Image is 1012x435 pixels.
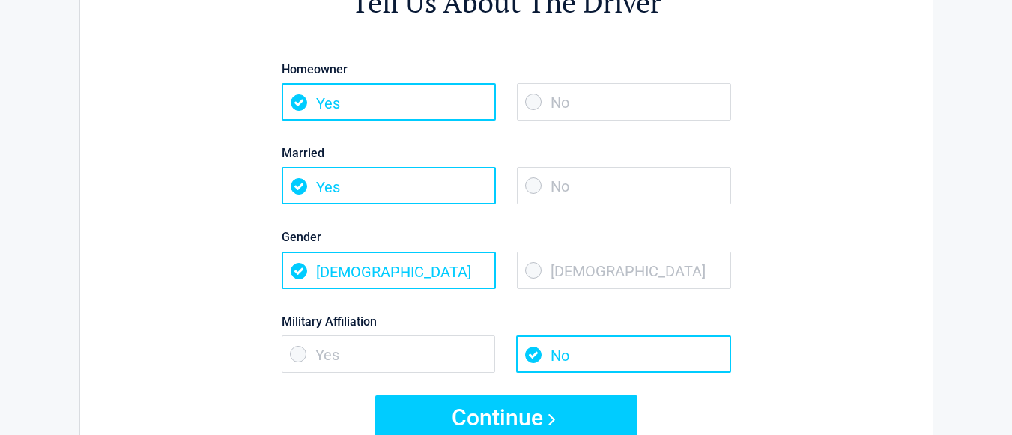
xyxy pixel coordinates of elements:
span: Yes [282,335,496,373]
span: No [517,167,731,204]
span: Yes [282,83,496,121]
label: Homeowner [282,59,731,79]
span: No [516,335,730,373]
span: [DEMOGRAPHIC_DATA] [282,252,496,289]
span: Yes [282,167,496,204]
label: Military Affiliation [282,311,731,332]
label: Gender [282,227,731,247]
span: No [517,83,731,121]
span: [DEMOGRAPHIC_DATA] [517,252,731,289]
label: Married [282,143,731,163]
